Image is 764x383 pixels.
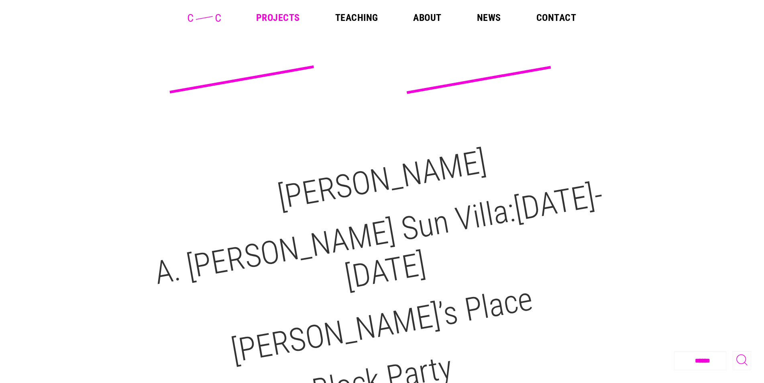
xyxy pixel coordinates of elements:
[256,13,576,23] nav: Main Menu
[335,13,378,23] a: Teaching
[477,13,501,23] a: News
[256,13,300,23] a: Projects
[152,176,606,297] a: A. [PERSON_NAME] Sun Villa:[DATE]-[DATE]
[733,351,751,370] button: Toggle Search
[275,143,489,217] a: [PERSON_NAME]
[536,13,576,23] a: Contact
[413,13,441,23] a: About
[228,280,536,371] a: [PERSON_NAME]’s Place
